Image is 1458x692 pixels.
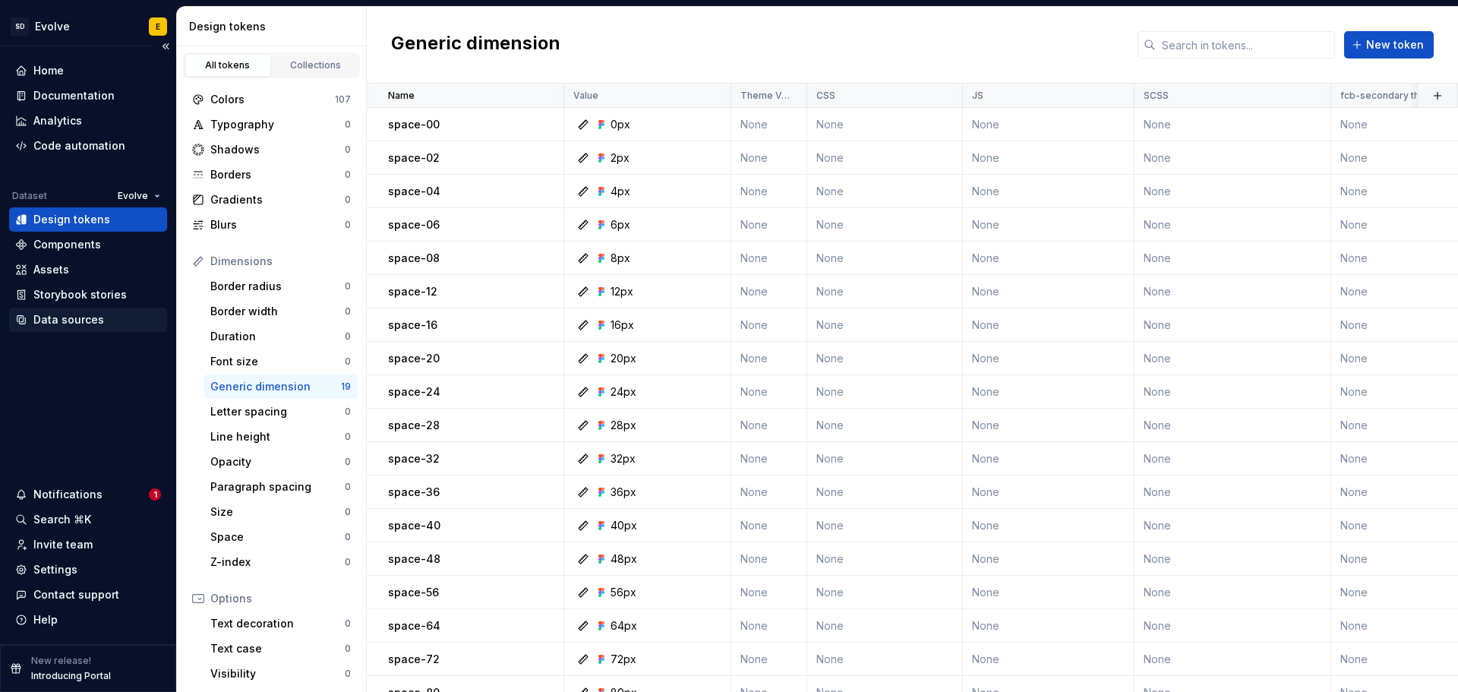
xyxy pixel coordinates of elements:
[963,141,1135,175] td: None
[345,118,351,131] div: 0
[1135,542,1331,576] td: None
[210,254,351,269] div: Dimensions
[210,329,345,344] div: Duration
[204,324,357,349] a: Duration0
[963,175,1135,208] td: None
[963,208,1135,242] td: None
[156,21,160,33] div: E
[807,175,963,208] td: None
[807,509,963,542] td: None
[345,406,351,418] div: 0
[1135,643,1331,676] td: None
[611,217,630,232] div: 6px
[388,551,440,567] p: space-48
[210,454,345,469] div: Opacity
[611,117,630,132] div: 0px
[611,618,637,634] div: 64px
[388,90,415,102] p: Name
[391,31,560,58] h2: Generic dimension
[807,141,963,175] td: None
[731,108,807,141] td: None
[1135,576,1331,609] td: None
[33,587,119,602] div: Contact support
[963,275,1135,308] td: None
[204,400,357,424] a: Letter spacing0
[210,354,345,369] div: Font size
[1135,476,1331,509] td: None
[210,429,345,444] div: Line height
[807,442,963,476] td: None
[807,242,963,275] td: None
[611,451,636,466] div: 32px
[388,150,440,166] p: space-02
[345,556,351,568] div: 0
[33,562,77,577] div: Settings
[963,476,1135,509] td: None
[807,342,963,375] td: None
[9,558,167,582] a: Settings
[731,242,807,275] td: None
[388,652,440,667] p: space-72
[807,275,963,308] td: None
[33,612,58,627] div: Help
[1135,509,1331,542] td: None
[204,611,357,636] a: Text decoration0
[731,509,807,542] td: None
[345,305,351,318] div: 0
[33,512,91,527] div: Search ⌘K
[341,381,351,393] div: 19
[972,90,983,102] p: JS
[1135,108,1331,141] td: None
[9,207,167,232] a: Design tokens
[210,666,345,681] div: Visibility
[155,36,176,57] button: Collapse sidebar
[816,90,835,102] p: CSS
[345,169,351,181] div: 0
[33,312,104,327] div: Data sources
[9,283,167,307] a: Storybook stories
[118,190,148,202] span: Evolve
[204,662,357,686] a: Visibility0
[611,150,630,166] div: 2px
[204,637,357,661] a: Text case0
[210,304,345,319] div: Border width
[186,188,357,212] a: Gradients0
[611,384,636,400] div: 24px
[388,217,440,232] p: space-06
[210,142,345,157] div: Shadows
[1135,375,1331,409] td: None
[186,87,357,112] a: Colors107
[963,442,1135,476] td: None
[9,84,167,108] a: Documentation
[186,213,357,237] a: Blurs0
[963,375,1135,409] td: None
[186,163,357,187] a: Borders0
[204,450,357,474] a: Opacity0
[807,476,963,509] td: None
[731,609,807,643] td: None
[611,351,636,366] div: 20px
[111,185,167,207] button: Evolve
[731,141,807,175] td: None
[731,576,807,609] td: None
[807,208,963,242] td: None
[731,409,807,442] td: None
[345,618,351,630] div: 0
[9,308,167,332] a: Data sources
[388,585,439,600] p: space-56
[1135,442,1331,476] td: None
[345,668,351,680] div: 0
[210,167,345,182] div: Borders
[9,583,167,607] button: Contact support
[33,63,64,78] div: Home
[963,342,1135,375] td: None
[345,506,351,518] div: 0
[1340,90,1440,102] p: fcb-secondary theme
[9,482,167,507] button: Notifications1
[190,59,266,71] div: All tokens
[204,525,357,549] a: Space0
[12,190,47,202] div: Dataset
[204,349,357,374] a: Font size0
[33,237,101,252] div: Components
[9,608,167,632] button: Help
